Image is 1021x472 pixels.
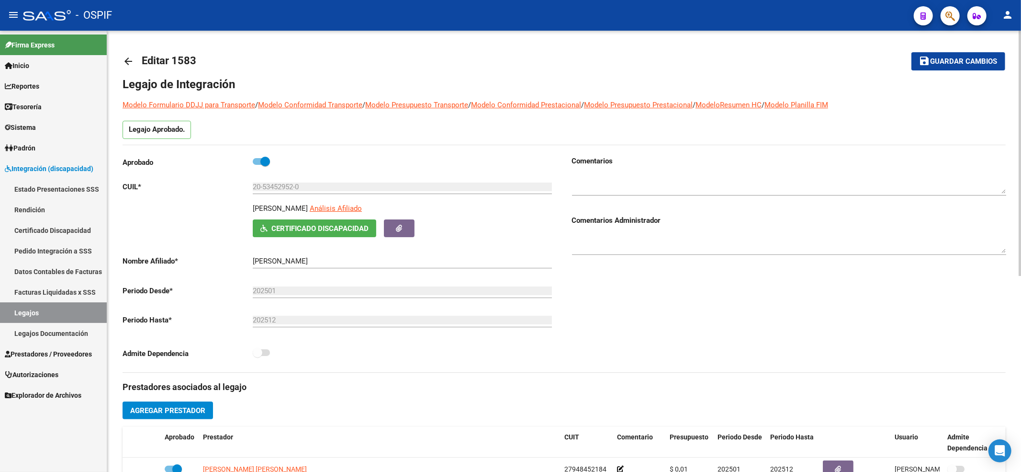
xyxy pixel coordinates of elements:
span: Sistema [5,122,36,133]
span: Certificado Discapacidad [271,224,369,233]
a: Modelo Presupuesto Prestacional [584,101,693,109]
datatable-header-cell: Aprobado [161,427,199,459]
mat-icon: arrow_back [123,56,134,67]
span: Agregar Prestador [130,406,205,415]
span: Admite Dependencia [947,433,987,452]
span: - OSPIF [76,5,112,26]
h3: Comentarios Administrador [572,215,1006,226]
span: Prestador [203,433,233,441]
span: Análisis Afiliado [310,204,362,213]
datatable-header-cell: Comentario [613,427,666,459]
a: Modelo Formulario DDJJ para Transporte [123,101,255,109]
div: Open Intercom Messenger [988,439,1011,462]
button: Certificado Discapacidad [253,219,376,237]
datatable-header-cell: Admite Dependencia [943,427,996,459]
datatable-header-cell: CUIT [561,427,613,459]
span: Usuario [895,433,918,441]
span: Inicio [5,60,29,71]
span: Periodo Desde [718,433,762,441]
span: Reportes [5,81,39,92]
p: Legajo Aprobado. [123,121,191,139]
a: Modelo Conformidad Prestacional [471,101,581,109]
span: Firma Express [5,40,55,50]
span: Editar 1583 [142,55,196,67]
span: Guardar cambios [931,58,998,66]
p: [PERSON_NAME] [253,203,308,214]
p: CUIL [123,182,253,192]
datatable-header-cell: Periodo Hasta [766,427,819,459]
p: Nombre Afiliado [123,256,253,266]
mat-icon: person [1002,9,1013,21]
span: Comentario [617,433,653,441]
span: Explorador de Archivos [5,390,81,401]
datatable-header-cell: Periodo Desde [714,427,766,459]
datatable-header-cell: Presupuesto [666,427,714,459]
h3: Comentarios [572,156,1006,166]
button: Guardar cambios [911,52,1005,70]
h3: Prestadores asociados al legajo [123,380,1006,394]
span: Tesorería [5,102,42,112]
datatable-header-cell: Prestador [199,427,561,459]
a: Modelo Planilla FIM [764,101,828,109]
span: Integración (discapacidad) [5,163,93,174]
span: Aprobado [165,433,194,441]
button: Agregar Prestador [123,402,213,419]
span: Padrón [5,143,35,153]
span: CUIT [564,433,579,441]
p: Admite Dependencia [123,348,253,359]
span: Periodo Hasta [770,433,814,441]
h1: Legajo de Integración [123,77,1006,92]
datatable-header-cell: Usuario [891,427,943,459]
span: Autorizaciones [5,369,58,380]
a: Modelo Presupuesto Transporte [365,101,468,109]
mat-icon: menu [8,9,19,21]
a: Modelo Conformidad Transporte [258,101,362,109]
mat-icon: save [919,55,931,67]
span: Presupuesto [670,433,708,441]
a: ModeloResumen HC [696,101,762,109]
p: Periodo Hasta [123,315,253,325]
span: Prestadores / Proveedores [5,349,92,359]
p: Periodo Desde [123,286,253,296]
p: Aprobado [123,157,253,168]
